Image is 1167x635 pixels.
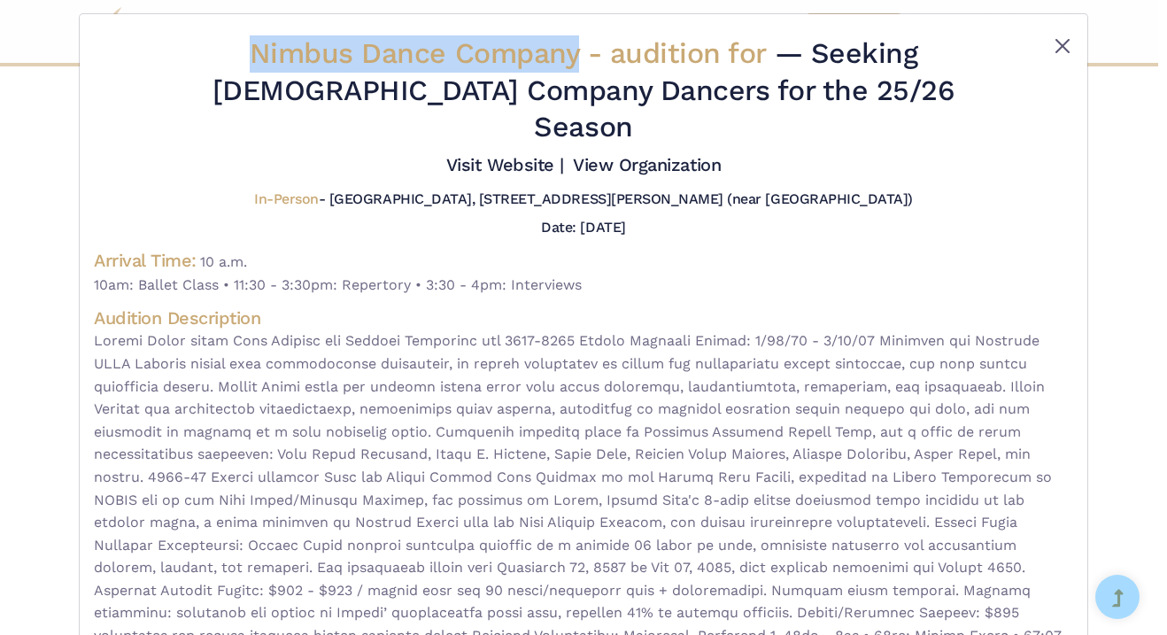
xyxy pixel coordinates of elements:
[254,190,913,209] h5: - [GEOGRAPHIC_DATA], [STREET_ADDRESS][PERSON_NAME] (near [GEOGRAPHIC_DATA])
[573,154,721,175] a: View Organization
[1052,35,1073,57] button: Close
[94,274,1073,297] span: 10am: Ballet Class • 11:30 - 3:30pm: Repertory • 3:30 - 4pm: Interviews
[250,36,775,70] span: Nimbus Dance Company -
[213,36,955,143] span: — Seeking [DEMOGRAPHIC_DATA] Company Dancers for the 25/26 Season
[94,306,1073,329] h4: Audition Description
[541,219,625,236] h5: Date: [DATE]
[446,154,564,175] a: Visit Website |
[94,250,197,271] h4: Arrival Time:
[200,253,247,270] span: 10 a.m.
[610,36,766,70] span: audition for
[254,190,319,207] span: In-Person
